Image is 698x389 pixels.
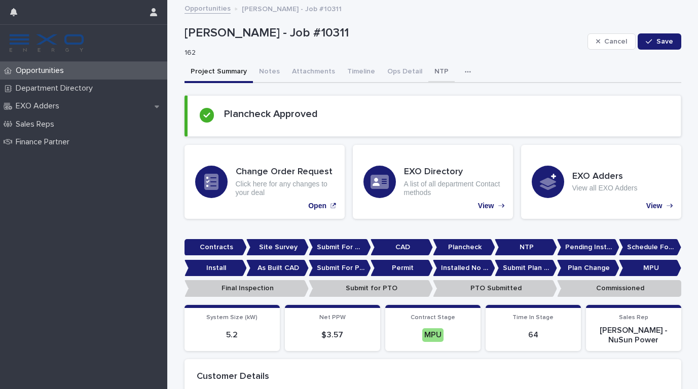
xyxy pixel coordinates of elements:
span: Contract Stage [411,315,455,321]
a: View [521,145,681,219]
p: Install [185,260,247,277]
p: Click here for any changes to your deal [236,180,334,197]
p: EXO Adders [12,101,67,111]
button: Save [638,33,681,50]
div: MPU [422,328,444,342]
h2: Customer Details [197,371,269,382]
p: $ 3.57 [291,330,374,340]
p: Open [308,202,326,210]
a: View [353,145,513,219]
h3: Change Order Request [236,167,334,178]
p: CAD [371,239,433,256]
p: [PERSON_NAME] - Job #10311 [185,26,583,41]
p: Plancheck [433,239,495,256]
h2: Plancheck Approved [224,108,318,120]
button: NTP [428,62,455,83]
p: Commissioned [557,280,681,297]
p: [PERSON_NAME] - NuSun Power [592,326,675,345]
p: Plan Change [557,260,619,277]
a: Open [185,145,345,219]
p: Submit for PTO [309,280,433,297]
a: Opportunities [185,2,231,14]
span: Save [656,38,673,45]
p: View all EXO Adders [572,184,638,192]
span: System Size (kW) [206,315,258,321]
span: Sales Rep [619,315,648,321]
button: Notes [253,62,286,83]
p: Schedule For Install [619,239,681,256]
p: MPU [619,260,681,277]
p: 5.2 [191,330,274,340]
p: Finance Partner [12,137,78,147]
button: Cancel [587,33,636,50]
p: 162 [185,49,579,57]
button: Timeline [341,62,381,83]
p: Installed No Permit [433,260,495,277]
p: Site Survey [246,239,309,256]
p: Opportunities [12,66,72,75]
span: Net PPW [319,315,346,321]
p: View [646,202,663,210]
p: [PERSON_NAME] - Job #10311 [242,3,342,14]
p: Contracts [185,239,247,256]
p: Submit For Permit [309,260,371,277]
p: Final Inspection [185,280,309,297]
p: NTP [495,239,557,256]
p: A list of all department Contact methods [404,180,502,197]
p: PTO Submitted [433,280,557,297]
p: Sales Reps [12,120,62,129]
p: 64 [492,330,575,340]
button: Attachments [286,62,341,83]
p: Submit For CAD [309,239,371,256]
p: Permit [371,260,433,277]
p: Submit Plan Change [495,260,557,277]
h3: EXO Directory [404,167,502,178]
p: Department Directory [12,84,101,93]
span: Time In Stage [512,315,554,321]
h3: EXO Adders [572,171,638,182]
img: FKS5r6ZBThi8E5hshIGi [8,33,85,53]
p: As Built CAD [246,260,309,277]
p: View [478,202,494,210]
button: Ops Detail [381,62,428,83]
span: Cancel [604,38,627,45]
p: Pending Install Task [557,239,619,256]
button: Project Summary [185,62,253,83]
